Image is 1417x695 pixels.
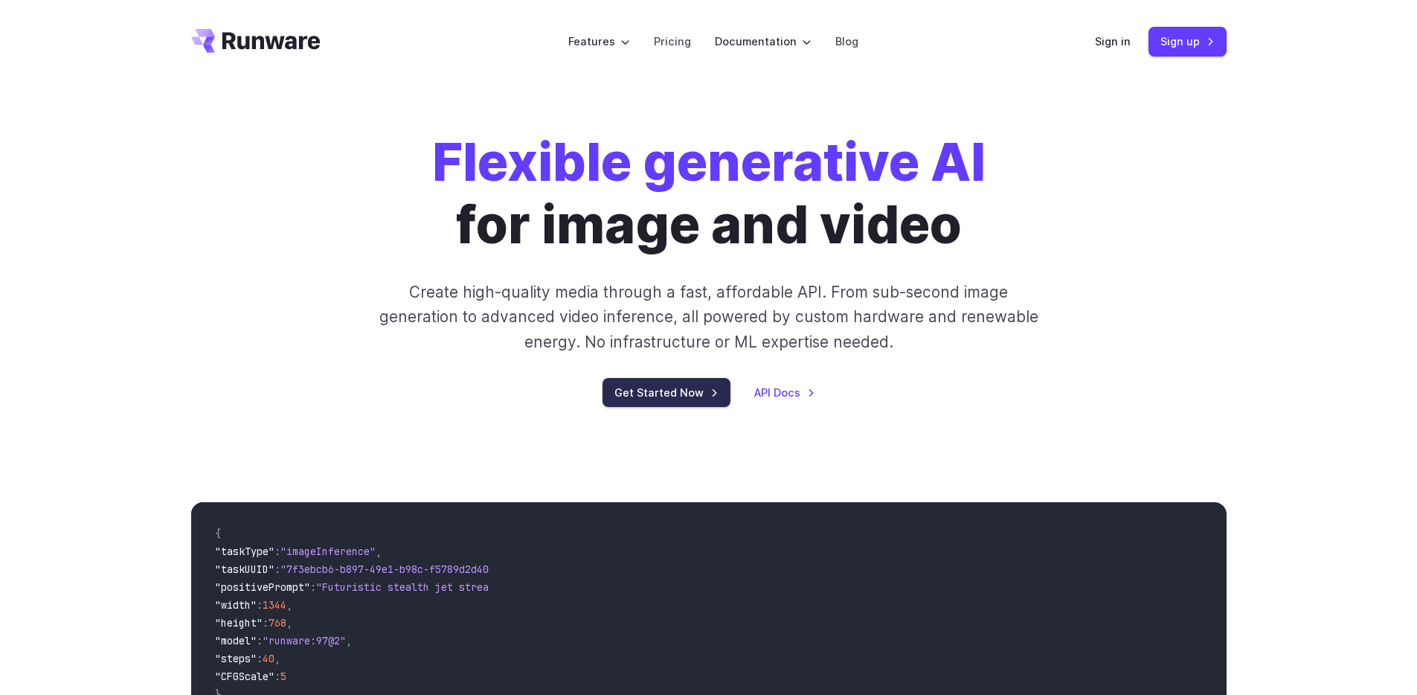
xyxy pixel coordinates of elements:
[215,616,263,630] span: "height"
[286,598,292,612] span: ,
[191,29,321,53] a: Go to /
[1095,33,1131,50] a: Sign in
[754,384,815,401] a: API Docs
[432,130,986,193] strong: Flexible generative AI
[257,652,263,665] span: :
[376,545,382,558] span: ,
[274,652,280,665] span: ,
[654,33,691,50] a: Pricing
[1148,27,1227,56] a: Sign up
[215,563,274,576] span: "taskUUID"
[280,563,507,576] span: "7f3ebcb6-b897-49e1-b98c-f5789d2d40d7"
[215,652,257,665] span: "steps"
[215,634,257,647] span: "model"
[286,616,292,630] span: ,
[215,527,221,540] span: {
[280,670,286,683] span: 5
[274,545,280,558] span: :
[215,545,274,558] span: "taskType"
[377,280,1040,354] p: Create high-quality media through a fast, affordable API. From sub-second image generation to adv...
[257,598,263,612] span: :
[568,33,630,50] label: Features
[263,634,346,647] span: "runware:97@2"
[316,580,858,594] span: "Futuristic stealth jet streaking through a neon-lit cityscape with glowing purple exhaust"
[310,580,316,594] span: :
[715,33,812,50] label: Documentation
[257,634,263,647] span: :
[215,580,310,594] span: "positivePrompt"
[263,616,269,630] span: :
[215,670,274,683] span: "CFGScale"
[215,598,257,612] span: "width"
[346,634,352,647] span: ,
[274,563,280,576] span: :
[263,598,286,612] span: 1344
[603,378,730,407] a: Get Started Now
[274,670,280,683] span: :
[835,33,858,50] a: Blog
[432,131,986,256] h1: for image and video
[263,652,274,665] span: 40
[269,616,286,630] span: 768
[280,545,376,558] span: "imageInference"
